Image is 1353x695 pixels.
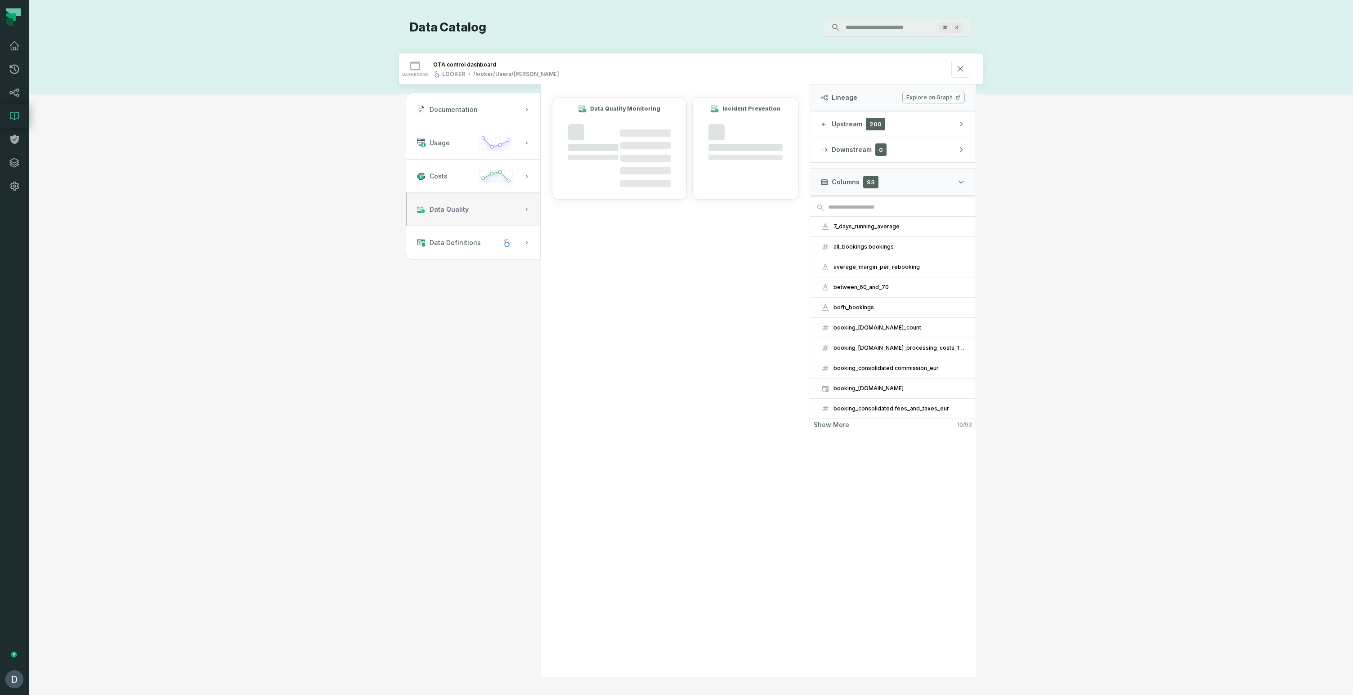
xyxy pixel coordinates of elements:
span: Press ⌘ + K to focus the search bar [952,22,963,33]
span: Press ⌘ + K to focus the search bar [939,22,951,33]
div: Tooltip anchor [10,650,18,659]
span: Data Definitions [430,238,481,247]
span: Downstream [832,145,872,154]
span: integer [821,364,830,373]
button: Upstream200 [810,111,976,137]
button: bofh_bookings [810,298,976,317]
span: Columns [832,178,860,187]
span: dashboard [402,72,428,77]
span: Lineage [832,93,857,102]
span: integer [821,323,830,332]
div: booking_consolidated.fees_and_taxes_eur [833,405,965,412]
span: Usage [430,138,450,147]
button: average_margin_per_rebooking [810,257,976,277]
button: booking_consolidated.commission_eur [810,358,976,378]
button: Show more10/93 [810,419,976,431]
span: integer [821,242,830,251]
span: Costs [430,172,448,181]
span: 93 [863,176,878,188]
span: timestamp [821,384,830,393]
span: string [821,283,830,292]
span: Data Quality [430,205,469,214]
h3: Data Quality Monitoring [590,105,660,112]
span: Show more [814,421,849,429]
span: integer [821,404,830,413]
div: booking_consolidated.booking_processing_costs_for_leader_value [833,344,965,352]
button: all_bookings.bookings [810,237,976,257]
button: Columns93 [810,168,976,195]
span: string [821,222,830,231]
span: integer [821,343,830,352]
div: booking_consolidated.commission_eur [833,365,965,372]
div: average_margin_per_rebooking [833,263,965,271]
h1: Data Catalog [410,20,486,36]
button: Downstream0 [810,137,976,162]
div: booking_[DOMAIN_NAME]_count [833,324,965,331]
button: Incident Prevention [692,97,799,200]
h3: Incident Prevention [722,105,780,112]
button: booking_[DOMAIN_NAME]_count [810,318,976,338]
div: all_bookings.bookings [833,243,965,250]
button: booking_[DOMAIN_NAME]_processing_costs_for_leader_value [810,338,976,358]
div: between_60_and_70 [833,284,965,291]
span: booking_consolidated.date [833,385,965,392]
div: LOOKER [442,71,465,78]
span: Upstream [832,120,862,129]
span: string [821,303,830,312]
button: dashboardLOOKER/looker/Users/[PERSON_NAME] [399,53,983,84]
button: 7_days_running_average [810,217,976,236]
button: Data Quality Monitoring [552,97,687,200]
div: OTA control dashboard [433,61,496,68]
span: Documentation [430,105,478,114]
div: booking_[DOMAIN_NAME] [833,385,965,392]
button: booking_[DOMAIN_NAME] [810,379,976,398]
a: Explore on Graph [902,92,965,103]
span: booking_consolidated.booking_count [833,324,965,331]
button: between_60_and_70 [810,277,976,297]
span: 0 [875,143,887,156]
div: /looker/Users/Iñigo Hernaez [473,71,559,78]
span: string [821,263,830,272]
span: 10 / 93 [957,421,972,428]
button: booking_consolidated.fees_and_taxes_eur [810,399,976,419]
div: 7_days_running_average [833,223,965,230]
span: 200 [866,118,885,130]
img: avatar of Daniel Lahyani [5,670,23,688]
div: bofh_bookings [833,304,965,311]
